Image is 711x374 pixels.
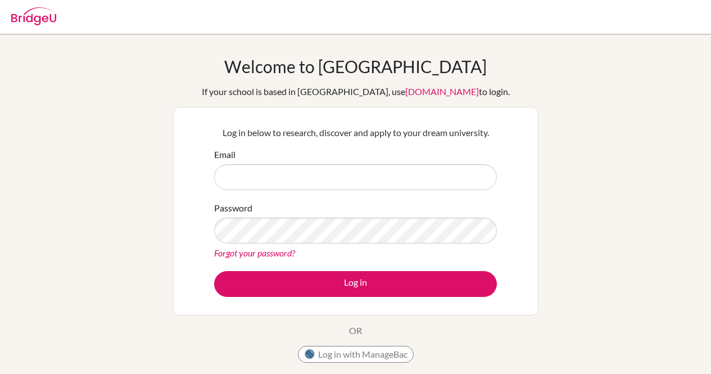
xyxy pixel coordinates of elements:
[224,56,487,76] h1: Welcome to [GEOGRAPHIC_DATA]
[214,148,236,161] label: Email
[214,271,497,297] button: Log in
[202,85,510,98] div: If your school is based in [GEOGRAPHIC_DATA], use to login.
[214,247,295,258] a: Forgot your password?
[405,86,479,97] a: [DOMAIN_NAME]
[298,346,414,363] button: Log in with ManageBac
[214,201,252,215] label: Password
[214,126,497,139] p: Log in below to research, discover and apply to your dream university.
[11,7,56,25] img: Bridge-U
[349,324,362,337] p: OR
